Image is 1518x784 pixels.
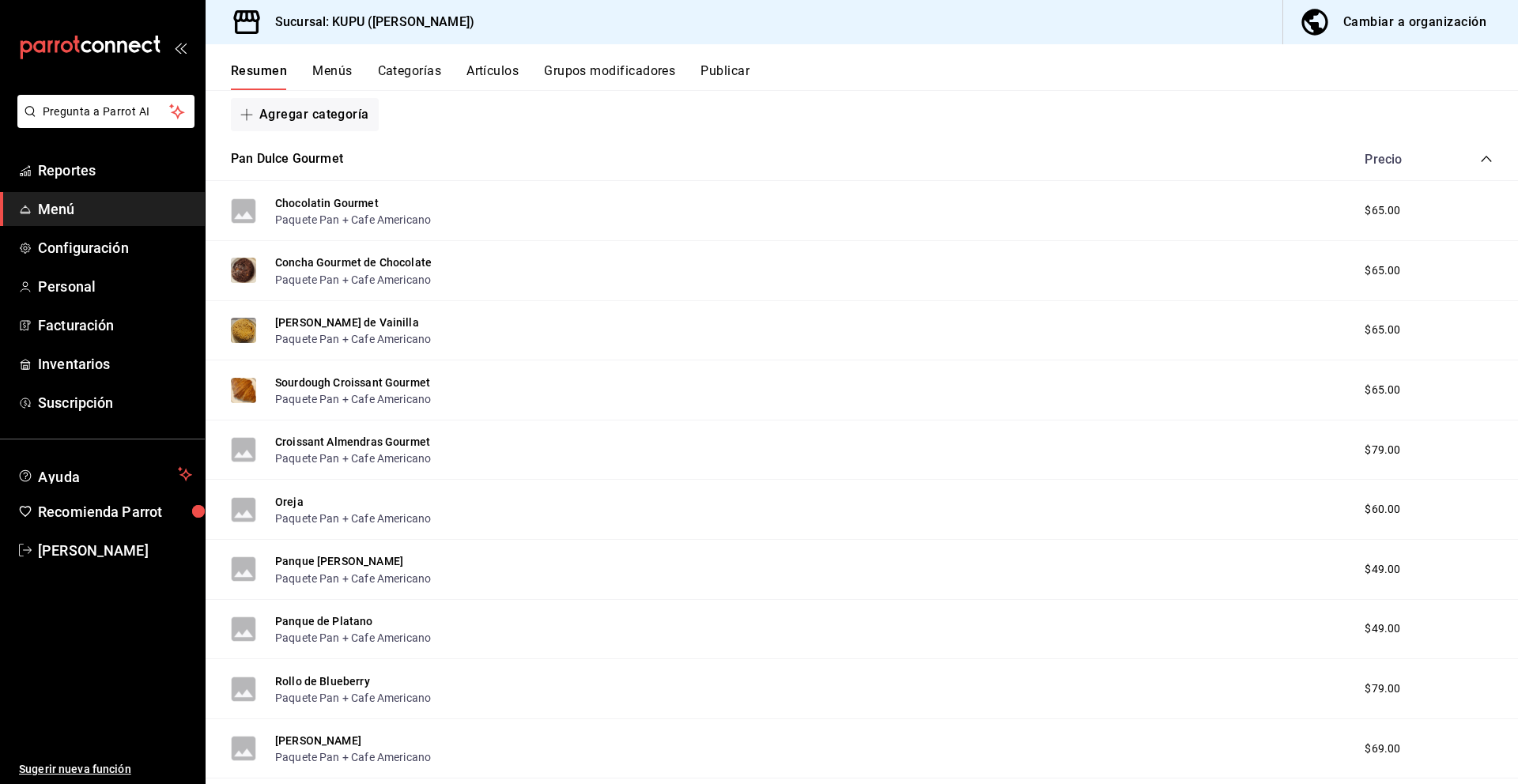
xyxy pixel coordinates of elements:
[38,353,192,375] span: Inventarios
[43,104,170,120] span: Pregunta a Parrot AI
[38,276,192,297] span: Personal
[1365,382,1400,398] span: $65.00
[17,95,194,128] button: Pregunta a Parrot AI
[38,198,192,220] span: Menú
[1480,153,1493,165] button: collapse-category-row
[275,315,419,330] button: [PERSON_NAME] de Vainilla
[38,540,192,561] span: [PERSON_NAME]
[1365,322,1400,338] span: $65.00
[38,160,192,181] span: Reportes
[1365,620,1400,637] span: $49.00
[378,63,442,90] button: Categorías
[1349,152,1450,167] div: Precio
[275,331,431,347] button: Paquete Pan + Cafe Americano
[312,63,352,90] button: Menús
[275,195,379,211] button: Chocolatin Gourmet
[275,733,361,748] button: [PERSON_NAME]
[262,13,474,32] h3: Sucursal: KUPU ([PERSON_NAME])
[1365,741,1400,757] span: $69.00
[231,98,379,131] button: Agregar categoría
[544,63,675,90] button: Grupos modificadores
[19,761,192,778] span: Sugerir nueva función
[275,212,431,228] button: Paquete Pan + Cafe Americano
[11,115,194,131] a: Pregunta a Parrot AI
[275,391,431,407] button: Paquete Pan + Cafe Americano
[275,450,431,466] button: Paquete Pan + Cafe Americano
[1365,202,1400,219] span: $65.00
[1365,501,1400,518] span: $60.00
[275,494,304,510] button: Oreja
[1365,262,1400,279] span: $65.00
[466,63,519,90] button: Artículos
[275,690,431,706] button: Paquete Pan + Cafe Americano
[700,63,750,90] button: Publicar
[38,315,192,336] span: Facturación
[1365,561,1400,578] span: $49.00
[275,571,431,586] button: Paquete Pan + Cafe Americano
[1365,680,1400,697] span: $79.00
[275,375,430,390] button: Sourdough Croissant Gourmet
[275,553,403,569] button: Panque [PERSON_NAME]
[38,465,172,484] span: Ayuda
[38,501,192,522] span: Recomienda Parrot
[275,434,430,450] button: Croissant Almendras Gourmet
[275,749,431,765] button: Paquete Pan + Cafe Americano
[275,613,373,629] button: Panque de Platano
[231,63,1518,90] div: navigation tabs
[231,318,256,343] img: Preview
[275,673,370,689] button: Rollo de Blueberry
[1365,442,1400,458] span: $79.00
[231,63,287,90] button: Resumen
[38,237,192,258] span: Configuración
[275,254,432,270] button: Concha Gourmet de Chocolate
[38,392,192,413] span: Suscripción
[1343,11,1486,33] div: Cambiar a organización
[231,150,343,168] button: Pan Dulce Gourmet
[231,378,256,403] img: Preview
[275,272,431,288] button: Paquete Pan + Cafe Americano
[275,511,431,526] button: Paquete Pan + Cafe Americano
[275,630,431,646] button: Paquete Pan + Cafe Americano
[231,258,256,283] img: Preview
[174,41,187,54] button: open_drawer_menu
